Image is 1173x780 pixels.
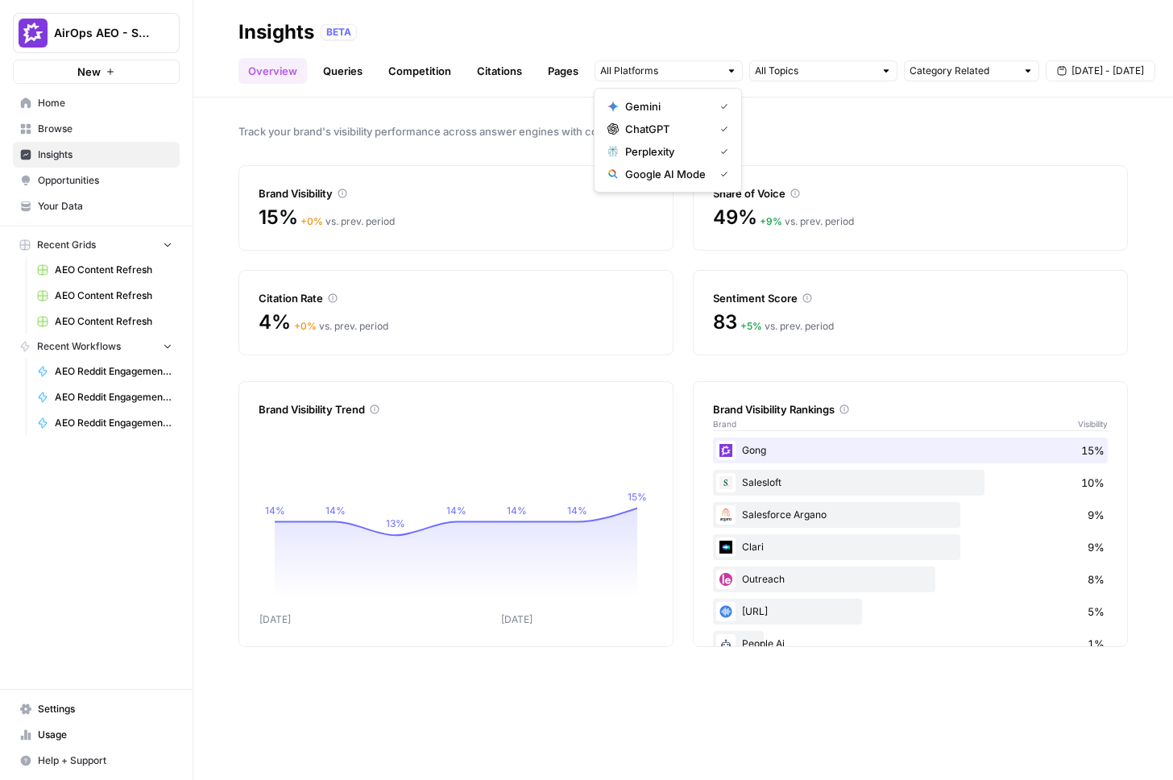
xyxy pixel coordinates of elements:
[507,504,527,517] tspan: 14%
[600,63,719,79] input: All Platforms
[38,147,172,162] span: Insights
[1078,417,1108,430] span: Visibility
[625,166,707,182] span: Google AI Mode
[259,205,297,230] span: 15%
[321,24,357,40] div: BETA
[13,13,180,53] button: Workspace: AirOps AEO - Single Brand (Gong)
[1088,571,1105,587] span: 8%
[13,116,180,142] a: Browse
[740,320,762,332] span: + 5 %
[713,438,1108,463] div: Gong
[713,205,756,230] span: 49%
[625,143,707,160] span: Perplexity
[13,696,180,722] a: Settings
[30,283,180,309] a: AEO Content Refresh
[55,416,172,430] span: AEO Reddit Engagement - Fork
[55,390,172,405] span: AEO Reddit Engagement - Fork
[1088,507,1105,523] span: 9%
[713,309,737,335] span: 83
[713,290,1108,306] div: Sentiment Score
[713,631,1108,657] div: People Ai
[13,334,180,359] button: Recent Workflows
[538,58,588,84] a: Pages
[37,238,96,252] span: Recent Grids
[716,441,736,460] img: w6cjb6u2gvpdnjw72qw8i2q5f3eb
[259,613,291,625] tspan: [DATE]
[716,634,736,653] img: m91aa644vh47mb0y152o0kapheco
[567,504,587,517] tspan: 14%
[238,19,314,45] div: Insights
[625,98,707,114] span: Gemini
[13,722,180,748] a: Usage
[13,142,180,168] a: Insights
[467,58,532,84] a: Citations
[910,63,1016,79] input: Category Related
[386,517,405,529] tspan: 13%
[325,504,346,517] tspan: 14%
[713,401,1108,417] div: Brand Visibility Rankings
[55,364,172,379] span: AEO Reddit Engagement - Fork
[30,384,180,410] a: AEO Reddit Engagement - Fork
[301,215,323,227] span: + 0 %
[294,319,388,334] div: vs. prev. period
[13,90,180,116] a: Home
[238,58,307,84] a: Overview
[446,504,466,517] tspan: 14%
[501,613,533,625] tspan: [DATE]
[30,410,180,436] a: AEO Reddit Engagement - Fork
[13,60,180,84] button: New
[55,263,172,277] span: AEO Content Refresh
[54,25,151,41] span: AirOps AEO - Single Brand (Gong)
[259,401,653,417] div: Brand Visibility Trend
[716,473,736,492] img: vpq3xj2nnch2e2ivhsgwmf7hbkjf
[628,491,647,503] tspan: 15%
[38,728,172,742] span: Usage
[55,288,172,303] span: AEO Content Refresh
[1081,442,1105,458] span: 15%
[37,339,121,354] span: Recent Workflows
[294,320,317,332] span: + 0 %
[740,319,834,334] div: vs. prev. period
[1088,539,1105,555] span: 9%
[238,123,1128,139] span: Track your brand's visibility performance across answer engines with comprehensive metrics.
[13,168,180,193] a: Opportunities
[755,63,874,79] input: All Topics
[38,173,172,188] span: Opportunities
[13,748,180,774] button: Help + Support
[713,470,1108,496] div: Salesloft
[1081,475,1105,491] span: 10%
[265,504,285,517] tspan: 14%
[30,359,180,384] a: AEO Reddit Engagement - Fork
[713,566,1108,592] div: Outreach
[716,537,736,557] img: h6qlr8a97mop4asab8l5qtldq2wv
[30,309,180,334] a: AEO Content Refresh
[38,199,172,214] span: Your Data
[259,309,291,335] span: 4%
[13,193,180,219] a: Your Data
[38,122,172,136] span: Browse
[1088,604,1105,620] span: 5%
[1046,60,1155,81] button: [DATE] - [DATE]
[713,417,736,430] span: Brand
[313,58,372,84] a: Queries
[1088,636,1105,652] span: 1%
[301,214,395,229] div: vs. prev. period
[77,64,101,80] span: New
[760,215,782,227] span: + 9 %
[38,702,172,716] span: Settings
[716,570,736,589] img: w5j8drkl6vorx9oircl0z03rjk9p
[30,257,180,283] a: AEO Content Refresh
[713,502,1108,528] div: Salesforce Argano
[716,602,736,621] img: khqciriqz2uga3pxcoz8d1qji9pc
[55,314,172,329] span: AEO Content Refresh
[379,58,461,84] a: Competition
[760,214,854,229] div: vs. prev. period
[259,185,653,201] div: Brand Visibility
[13,233,180,257] button: Recent Grids
[1071,64,1144,78] span: [DATE] - [DATE]
[716,505,736,525] img: e001jt87q6ctylcrzboubucy6uux
[713,599,1108,624] div: [URL]
[38,753,172,768] span: Help + Support
[19,19,48,48] img: AirOps AEO - Single Brand (Gong) Logo
[625,121,707,137] span: ChatGPT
